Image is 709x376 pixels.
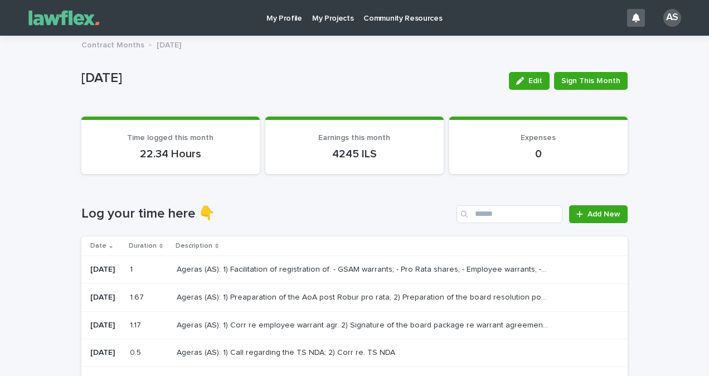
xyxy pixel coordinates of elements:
[127,134,213,142] span: Time logged this month
[457,205,562,223] input: Search
[90,293,121,302] p: [DATE]
[90,321,121,330] p: [DATE]
[22,7,106,29] img: Gnvw4qrBSHOAfo8VMhG6
[130,291,146,302] p: 1.67
[521,134,556,142] span: Expenses
[663,9,681,27] div: AS
[130,319,143,330] p: 1.17
[528,77,542,85] span: Edit
[177,263,551,274] p: Ageras (AS): 1) Facilitation of registration of: - GSAM warrants; - Pro Rata shares; - Employee w...
[157,38,181,50] p: [DATE]
[509,72,550,90] button: Edit
[177,319,551,330] p: Ageras (AS): 1) Corr re employee warrant agr. 2) Signature of the board package re warrant agreem...
[81,38,144,50] p: Contract Months
[81,70,500,86] p: [DATE]
[90,265,121,274] p: [DATE]
[177,346,397,358] p: Ageras (AS): 1) Call regarding the TS NDA; 2) Corr re. TS NDA
[561,75,620,86] span: Sign This Month
[279,147,430,161] p: 4245 ILS
[176,240,212,252] p: Description
[81,283,628,311] tr: [DATE]1.671.67 Ageras (AS): 1) Preaparation of the AoA post Robur pro rata; 2) Preparation of the...
[81,206,452,222] h1: Log your time here 👇
[129,240,157,252] p: Duration
[318,134,390,142] span: Earnings this month
[177,291,551,302] p: Ageras (AS): 1) Preaparation of the AoA post Robur pro rata; 2) Preparation of the board resoluti...
[90,348,121,358] p: [DATE]
[81,339,628,367] tr: [DATE]0.50.5 Ageras (AS): 1) Call regarding the TS NDA; 2) Corr re. TS NDAAgeras (AS): 1) Call re...
[463,147,614,161] p: 0
[569,205,628,223] a: Add New
[81,256,628,283] tr: [DATE]11 Ageras (AS): 1) Facilitation of registration of: - GSAM warrants; - Pro Rata shares; - E...
[554,72,628,90] button: Sign This Month
[81,311,628,339] tr: [DATE]1.171.17 Ageras (AS): 1) Corr re employee warrant agr. 2) Signature of the board package re...
[130,263,135,274] p: 1
[95,147,246,161] p: 22.34 Hours
[90,240,106,252] p: Date
[130,346,143,358] p: 0.5
[587,210,620,218] span: Add New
